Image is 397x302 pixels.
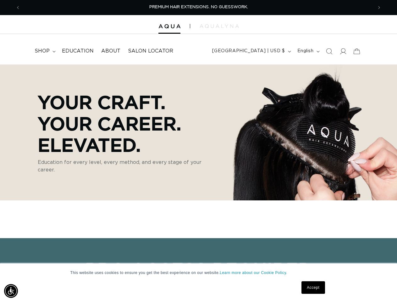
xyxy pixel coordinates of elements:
summary: Search [322,44,336,58]
summary: shop [31,44,58,58]
p: Pro Access Required [43,258,354,280]
span: Salon Locator [128,48,173,54]
button: Next announcement [372,2,386,14]
button: English [294,45,322,57]
img: Aqua Hair Extensions [158,24,180,29]
span: PREMIUM HAIR EXTENSIONS. NO GUESSWORK. [149,5,248,9]
span: About [101,48,120,54]
a: Salon Locator [124,44,177,58]
a: Education [58,44,97,58]
button: Previous announcement [11,2,25,14]
div: Accessibility Menu [4,284,18,298]
p: Education for every level, every method, and every stage of your career. [38,159,217,174]
img: aqualyna.com [200,24,239,28]
span: shop [35,48,50,54]
span: English [297,48,314,54]
a: About [97,44,124,58]
a: Learn more about our Cookie Policy. [220,271,287,275]
p: This website uses cookies to ensure you get the best experience on our website. [70,270,327,276]
a: Accept [301,281,325,294]
p: Your Craft. Your Career. Elevated. [38,91,217,155]
button: [GEOGRAPHIC_DATA] | USD $ [208,45,294,57]
span: Education [62,48,94,54]
span: [GEOGRAPHIC_DATA] | USD $ [212,48,285,54]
